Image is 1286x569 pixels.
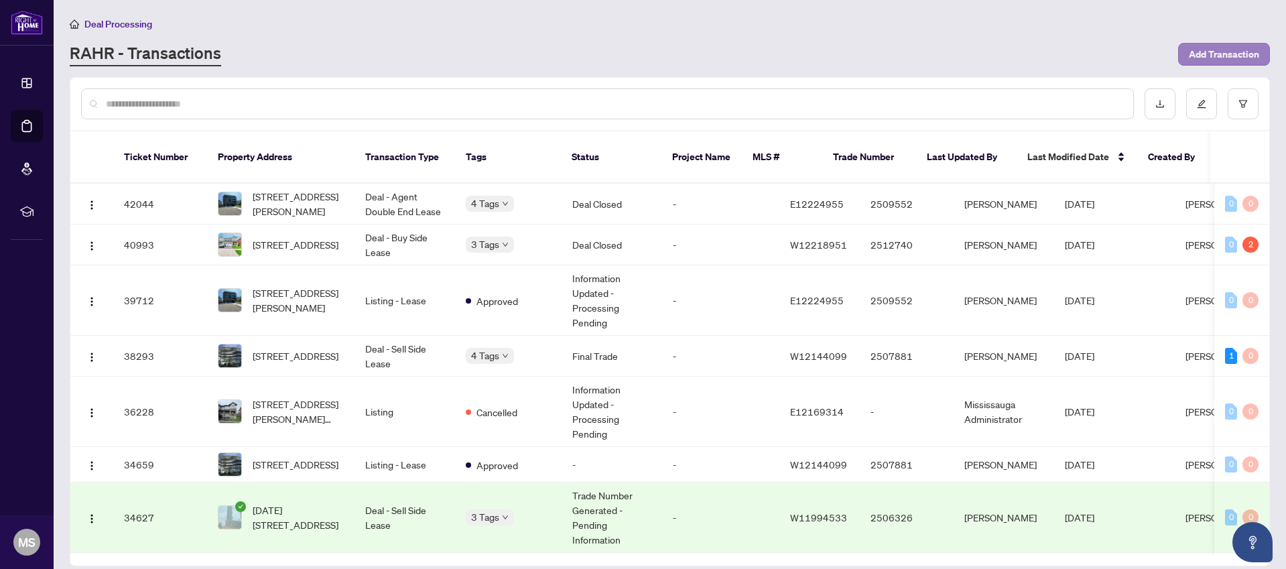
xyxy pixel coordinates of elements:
td: 34627 [113,483,207,553]
th: Last Modified Date [1017,131,1137,184]
td: Final Trade [562,336,662,377]
td: 38293 [113,336,207,377]
div: 0 [1225,237,1237,253]
span: Deal Processing [84,18,152,30]
span: 3 Tags [471,509,499,525]
span: [PERSON_NAME] [1185,405,1258,418]
td: Listing [355,377,455,447]
span: [DATE] [1065,198,1094,210]
span: download [1155,99,1165,109]
span: W12218951 [790,239,847,251]
th: MLS # [742,131,822,184]
td: - [662,184,779,225]
span: [PERSON_NAME] [1185,294,1258,306]
td: Information Updated - Processing Pending [562,377,662,447]
span: [STREET_ADDRESS][PERSON_NAME] [253,286,344,315]
span: E12169314 [790,405,844,418]
td: - [662,447,779,483]
td: [PERSON_NAME] [954,265,1054,336]
button: Logo [81,290,103,311]
td: Deal Closed [562,225,662,265]
span: [STREET_ADDRESS] [253,237,338,252]
img: Logo [86,460,97,471]
td: Deal - Sell Side Lease [355,483,455,553]
img: thumbnail-img [218,400,241,423]
img: thumbnail-img [218,506,241,529]
td: Deal Closed [562,184,662,225]
span: [DATE] [1065,511,1094,523]
button: Logo [81,234,103,255]
td: Deal - Agent Double End Lease [355,184,455,225]
td: - [662,225,779,265]
button: Logo [81,193,103,214]
span: [DATE] [1065,294,1094,306]
span: E12224955 [790,294,844,306]
span: E12224955 [790,198,844,210]
div: 0 [1242,509,1259,525]
div: 0 [1225,403,1237,420]
div: 0 [1225,196,1237,212]
img: thumbnail-img [218,233,241,256]
span: W12144099 [790,458,847,470]
button: Add Transaction [1178,43,1270,66]
td: - [860,377,954,447]
td: [PERSON_NAME] [954,184,1054,225]
img: thumbnail-img [218,344,241,367]
td: Listing - Lease [355,447,455,483]
span: Approved [476,458,518,472]
th: Project Name [661,131,742,184]
td: Information Updated - Processing Pending [562,265,662,336]
td: 2509552 [860,184,954,225]
td: - [662,336,779,377]
span: check-circle [235,501,246,512]
button: Open asap [1232,522,1273,562]
span: [PERSON_NAME] [1185,458,1258,470]
div: 0 [1242,348,1259,364]
div: 0 [1225,292,1237,308]
button: Logo [81,454,103,475]
td: Trade Number Generated - Pending Information [562,483,662,553]
span: [PERSON_NAME] [1185,511,1258,523]
span: 4 Tags [471,348,499,363]
div: 1 [1225,348,1237,364]
td: Deal - Sell Side Lease [355,336,455,377]
div: 0 [1242,196,1259,212]
span: W11994533 [790,511,847,523]
span: Add Transaction [1189,44,1259,65]
td: 36228 [113,377,207,447]
span: edit [1197,99,1206,109]
div: 0 [1225,456,1237,472]
td: 2507881 [860,336,954,377]
span: 3 Tags [471,237,499,252]
td: [PERSON_NAME] [954,225,1054,265]
span: down [502,200,509,207]
th: Transaction Type [355,131,455,184]
img: Logo [86,407,97,418]
div: 0 [1242,456,1259,472]
button: download [1145,88,1175,119]
span: [STREET_ADDRESS] [253,349,338,363]
td: Mississauga Administrator [954,377,1054,447]
span: [DATE][STREET_ADDRESS] [253,503,344,532]
span: [STREET_ADDRESS][PERSON_NAME][PERSON_NAME] [253,397,344,426]
td: - [662,377,779,447]
span: [STREET_ADDRESS][PERSON_NAME] [253,189,344,218]
span: [DATE] [1065,458,1094,470]
span: [DATE] [1065,405,1094,418]
td: 34659 [113,447,207,483]
td: Listing - Lease [355,265,455,336]
span: down [502,241,509,248]
th: Trade Number [822,131,916,184]
th: Created By [1137,131,1218,184]
span: down [502,353,509,359]
a: RAHR - Transactions [70,42,221,66]
span: Cancelled [476,405,517,420]
img: Logo [86,296,97,307]
th: Tags [455,131,561,184]
td: 2512740 [860,225,954,265]
span: MS [18,533,36,552]
span: filter [1238,99,1248,109]
span: 4 Tags [471,196,499,211]
img: Logo [86,513,97,524]
span: W12144099 [790,350,847,362]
